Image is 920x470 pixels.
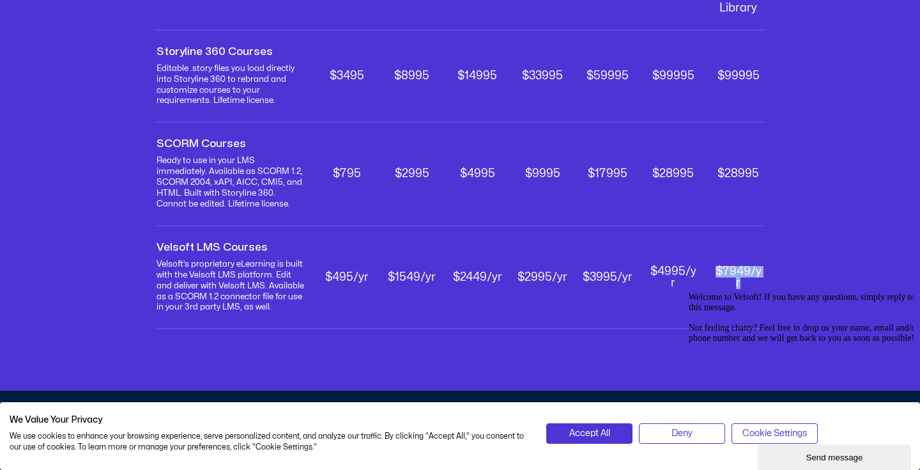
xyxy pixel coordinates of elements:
p: $28995 [648,168,698,180]
button: Accept all cookies [546,423,632,444]
p: $4995/yr [648,266,698,289]
p: $2449/yr [452,272,502,283]
p: $2995 [387,168,437,180]
p: $9995 [517,168,567,180]
p: SCORM Courses [157,138,307,149]
p: $28995 [714,168,763,180]
span: Welcome to Velsoft! If you have any questions, simply reply to this message. Not feeling chatty? ... [5,5,235,56]
p: $1549/yr [387,272,437,283]
p: Velsoft LMS Courses [157,242,307,253]
p: We use cookies to enhance your browsing experience, serve personalized content, and analyze our t... [10,431,527,453]
p: $795 [322,168,372,180]
p: $14995 [452,70,502,82]
div: Welcome to Velsoft! If you have any questions, simply reply to this message.Not feeling chatty? F... [5,5,235,56]
button: Deny all cookies [639,423,725,444]
iframe: chat widget [684,287,914,438]
p: $2995/yr [517,272,567,283]
p: $8995 [387,70,437,82]
iframe: chat widget [758,442,914,470]
p: $59995 [583,70,632,82]
p: $99995 [648,70,698,82]
div: Velsoft’s proprietary eLearning is built with the Velsoft LMS platform. Edit and deliver with Vel... [157,259,307,313]
p: $3995/yr [583,272,632,283]
p: $3495 [322,70,372,82]
div: Ready to use in your LMS immediately. Available as SCORM 1.2, SCORM 2004, xAPI, AICC, CMI5, and H... [157,155,307,210]
p: Storyline 360 Courses [157,46,307,57]
h2: We Value Your Privacy [10,414,527,426]
p: $17995 [583,168,632,180]
p: $33995 [517,70,567,82]
span: Deny [671,427,693,441]
div: Editable .story files you load directly into Storyline 360 to rebrand and customize courses to yo... [157,63,307,107]
span: Accept All [569,427,610,441]
p: $495/yr [322,272,372,283]
p: $7949/yr [714,266,763,289]
p: $4995 [452,168,502,180]
p: $99995 [714,70,763,82]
